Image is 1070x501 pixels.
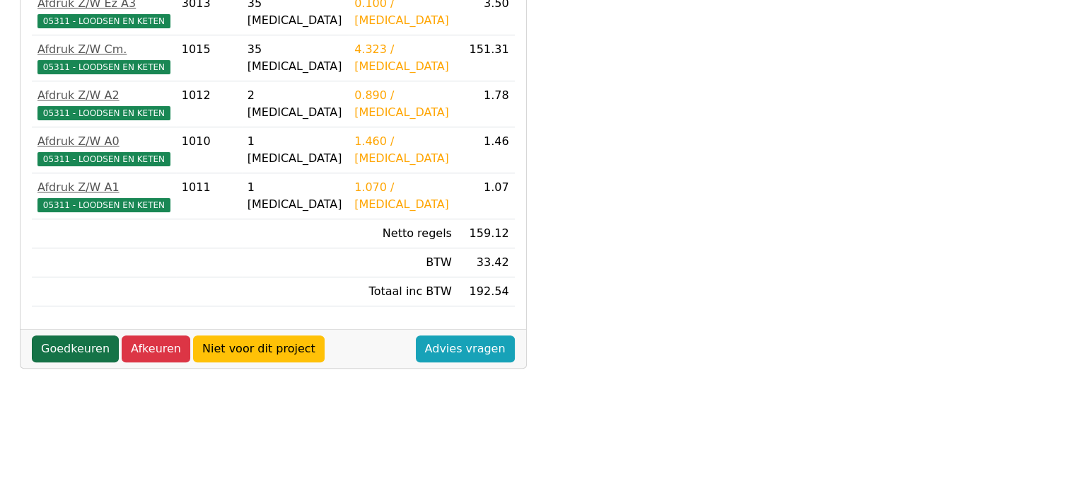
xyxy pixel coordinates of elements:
[349,219,458,248] td: Netto regels
[37,41,170,75] a: Afdruk Z/W Cm.05311 - LOODSEN EN KETEN
[37,60,170,74] span: 05311 - LOODSEN EN KETEN
[122,335,190,362] a: Afkeuren
[349,248,458,277] td: BTW
[458,248,515,277] td: 33.42
[37,87,170,121] a: Afdruk Z/W A205311 - LOODSEN EN KETEN
[458,35,515,81] td: 151.31
[458,219,515,248] td: 159.12
[354,87,452,121] div: 0.890 / [MEDICAL_DATA]
[458,277,515,306] td: 192.54
[176,35,242,81] td: 1015
[37,179,170,196] div: Afdruk Z/W A1
[349,277,458,306] td: Totaal inc BTW
[176,81,242,127] td: 1012
[416,335,515,362] a: Advies vragen
[176,127,242,173] td: 1010
[248,87,343,121] div: 2 [MEDICAL_DATA]
[37,198,170,212] span: 05311 - LOODSEN EN KETEN
[37,133,170,167] a: Afdruk Z/W A005311 - LOODSEN EN KETEN
[176,173,242,219] td: 1011
[248,133,343,167] div: 1 [MEDICAL_DATA]
[248,41,343,75] div: 35 [MEDICAL_DATA]
[354,133,452,167] div: 1.460 / [MEDICAL_DATA]
[458,127,515,173] td: 1.46
[458,81,515,127] td: 1.78
[37,41,170,58] div: Afdruk Z/W Cm.
[37,87,170,104] div: Afdruk Z/W A2
[37,152,170,166] span: 05311 - LOODSEN EN KETEN
[37,179,170,213] a: Afdruk Z/W A105311 - LOODSEN EN KETEN
[37,133,170,150] div: Afdruk Z/W A0
[193,335,325,362] a: Niet voor dit project
[37,14,170,28] span: 05311 - LOODSEN EN KETEN
[37,106,170,120] span: 05311 - LOODSEN EN KETEN
[354,41,452,75] div: 4.323 / [MEDICAL_DATA]
[248,179,343,213] div: 1 [MEDICAL_DATA]
[458,173,515,219] td: 1.07
[32,335,119,362] a: Goedkeuren
[354,179,452,213] div: 1.070 / [MEDICAL_DATA]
